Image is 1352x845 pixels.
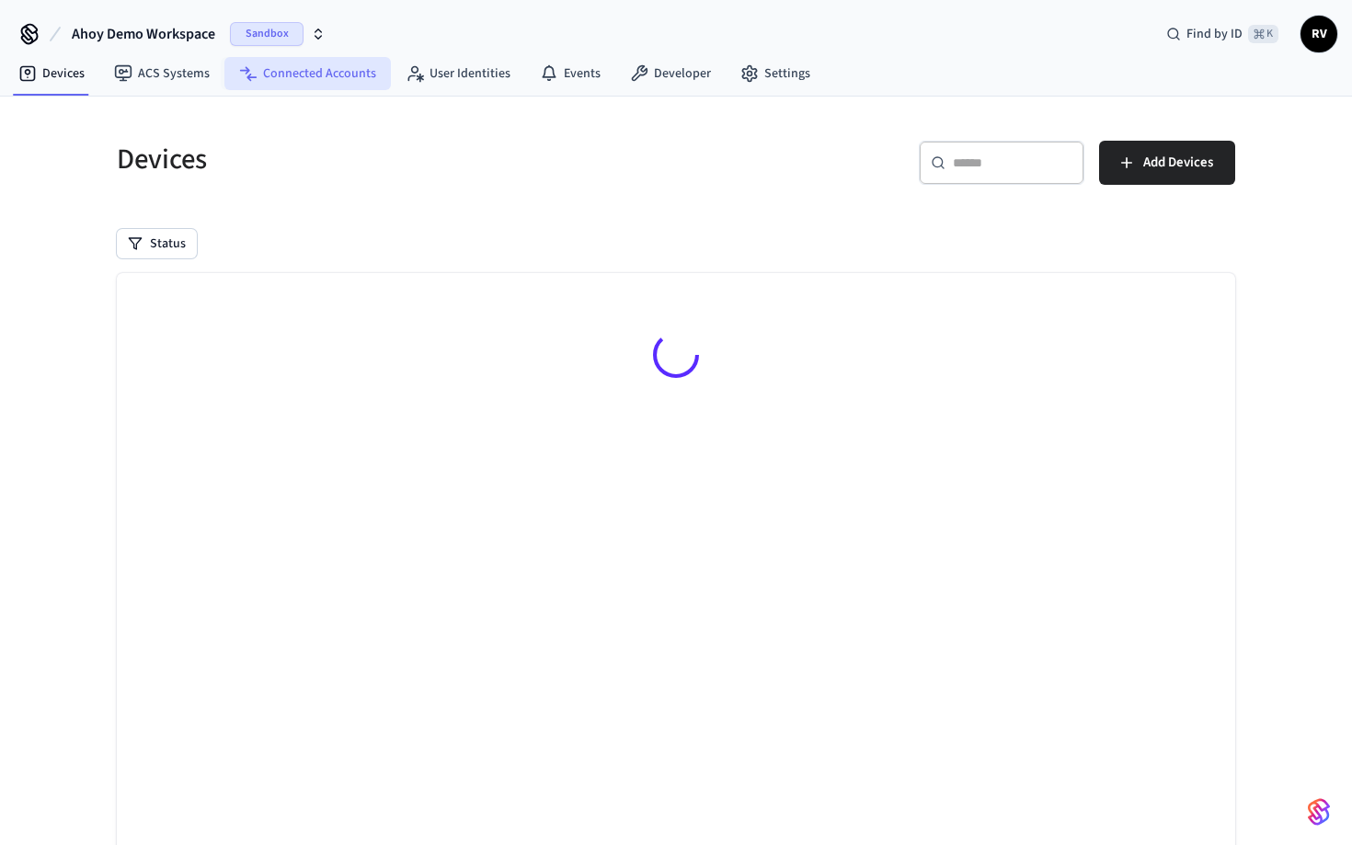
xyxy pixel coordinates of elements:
a: User Identities [391,57,525,90]
span: ⌘ K [1248,25,1278,43]
button: RV [1300,16,1337,52]
div: Find by ID⌘ K [1151,17,1293,51]
span: Find by ID [1186,25,1243,43]
span: Ahoy Demo Workspace [72,23,215,45]
span: RV [1302,17,1335,51]
span: Sandbox [230,22,304,46]
a: Developer [615,57,726,90]
a: Settings [726,57,825,90]
a: Devices [4,57,99,90]
a: Events [525,57,615,90]
img: SeamLogoGradient.69752ec5.svg [1308,797,1330,827]
button: Add Devices [1099,141,1235,185]
button: Status [117,229,197,258]
h5: Devices [117,141,665,178]
span: Add Devices [1143,151,1213,175]
a: Connected Accounts [224,57,391,90]
a: ACS Systems [99,57,224,90]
